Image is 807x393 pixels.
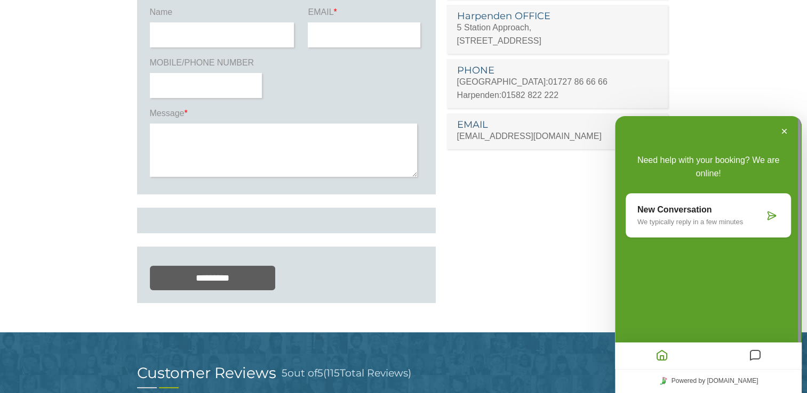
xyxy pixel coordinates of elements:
[501,91,558,100] a: 01582 822 222
[457,132,602,141] a: [EMAIL_ADDRESS][DOMAIN_NAME]
[457,65,658,75] h3: PHONE
[150,6,297,22] label: Name
[326,367,340,379] span: 115
[548,77,608,86] a: 01727 86 66 66
[150,57,265,73] label: MOBILE/PHONE NUMBER
[137,365,276,380] h2: Customer Reviews
[457,75,658,88] p: [GEOGRAPHIC_DATA]:
[457,11,658,21] h3: Harpenden OFFICE
[615,116,802,393] iframe: chat widget
[308,6,422,22] label: EMAIL
[282,365,411,381] h3: out of ( Total Reviews)
[457,120,658,129] h3: EMAIL
[457,21,658,47] p: 5 Station Approach, [STREET_ADDRESS]
[282,367,287,379] span: 5
[317,367,323,379] span: 5
[150,108,423,124] label: Message
[457,88,658,102] p: Harpenden:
